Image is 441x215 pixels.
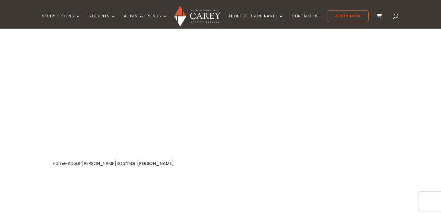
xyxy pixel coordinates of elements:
[327,10,369,22] a: Apply Now
[53,160,66,167] a: Home
[131,159,174,168] div: Dr [PERSON_NAME]
[124,14,167,29] a: Alumni & Friends
[118,160,129,167] a: Staff
[292,14,319,29] a: Contact Us
[89,14,116,29] a: Students
[174,6,220,27] img: Carey Baptist College
[228,14,284,29] a: About [PERSON_NAME]
[68,160,116,167] a: About [PERSON_NAME]
[53,159,131,168] div: » » »
[42,14,80,29] a: Study Options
